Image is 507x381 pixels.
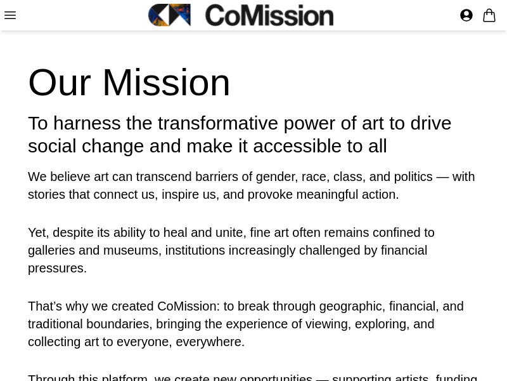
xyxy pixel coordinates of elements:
p: We believe art can transcend barriers of gender, race, class, and politics — with stories that co... [28,168,479,203]
h2: Our Mission [28,63,479,102]
img: CoMission Art [143,4,333,26]
p: Yet, despite its ability to heal and unite, fine art often remains confined to galleries and muse... [28,224,479,277]
h3: To harness the transformative power of art to drive social change and make it accessible to all [28,112,479,157]
p: That’s why we created CoMission: to break through geographic, financial, and traditional boundari... [28,297,479,351]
